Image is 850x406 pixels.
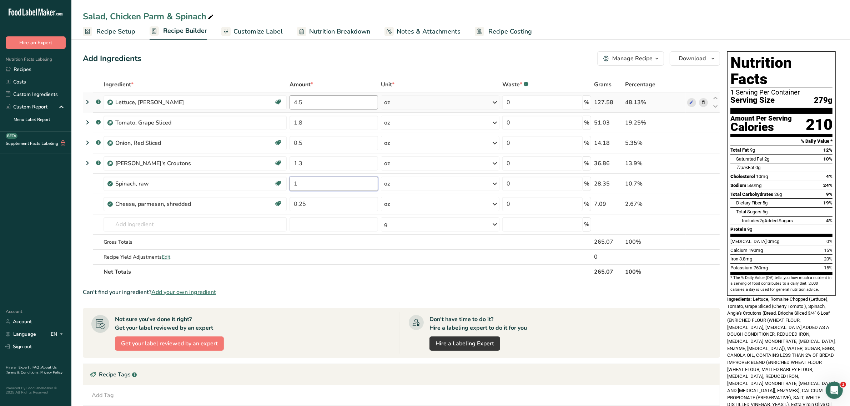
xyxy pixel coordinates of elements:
div: oz [384,200,390,208]
span: 4% [826,218,833,223]
button: Hire an Expert [6,36,66,49]
span: Saturated Fat [736,156,763,162]
span: 2g [764,156,769,162]
div: Waste [502,80,528,89]
span: 5g [763,200,768,205]
div: Add Ingredients [83,53,141,65]
span: 9g [750,147,755,153]
a: Customize Label [221,24,283,40]
span: 26g [774,192,782,197]
span: 2g [759,218,764,223]
div: oz [384,139,390,147]
span: 20% [824,256,833,262]
span: Nutrition Breakdown [309,27,370,36]
div: 28.35 [594,179,623,188]
span: Ingredients: [727,296,752,302]
a: FAQ . [32,365,41,370]
div: Onion, Red Sliced [115,139,205,147]
span: 0g [755,165,760,170]
span: Ingredient [104,80,134,89]
span: Iron [730,256,738,262]
div: g [384,220,388,229]
div: 2.67% [625,200,684,208]
span: 6g [763,209,768,214]
a: Notes & Attachments [384,24,461,40]
div: 1 Serving Per Container [730,89,833,96]
span: Notes & Attachments [397,27,461,36]
div: Recipe Yield Adjustments [104,253,287,261]
span: [MEDICAL_DATA] [730,239,766,244]
button: Download [670,51,720,66]
img: Sub Recipe [107,141,113,146]
div: oz [384,159,390,168]
div: Powered By FoodLabelMaker © 2025 All Rights Reserved [6,386,66,395]
div: 7.09 [594,200,623,208]
span: 19% [823,200,833,205]
a: Recipe Setup [83,24,135,40]
span: Amount [290,80,313,89]
div: Tomato, Grape Sliced [115,118,205,127]
div: 19.25% [625,118,684,127]
span: Protein [730,227,746,232]
span: 1 [840,382,846,387]
span: 9% [826,192,833,197]
div: 0 [594,253,623,261]
div: Custom Report [6,103,47,111]
span: Serving Size [730,96,775,105]
a: Hire an Expert . [6,365,31,370]
div: Not sure you've done it right? Get your label reviewed by an expert [115,315,213,332]
span: Add your own ingredient [151,288,216,296]
span: Potassium [730,265,753,270]
div: 5.35% [625,139,684,147]
span: Edit [162,254,170,260]
a: Recipe Costing [475,24,532,40]
th: 100% [624,264,686,279]
div: oz [384,179,390,188]
div: 100% [625,238,684,246]
button: Get your label reviewed by an expert [115,336,224,351]
th: 265.07 [593,264,624,279]
span: Total Sugars [736,209,761,214]
div: Lettuce, [PERSON_NAME] [115,98,205,107]
span: Recipe Builder [163,26,207,36]
div: 36.86 [594,159,623,168]
h1: Nutrition Facts [730,55,833,87]
div: Salad, Chicken Parm & Spinach [83,10,215,23]
div: Recipe Tags [83,364,720,385]
span: Recipe Costing [488,27,532,36]
span: Unit [381,80,394,89]
button: Manage Recipe [597,51,664,66]
div: 51.03 [594,118,623,127]
img: Sub Recipe [107,120,113,126]
div: Amount Per Serving [730,115,792,122]
div: Can't find your ingredient? [83,288,720,296]
span: Fat [736,165,754,170]
a: Hire a Labeling Expert [429,336,500,351]
span: Calcium [730,248,748,253]
span: 24% [823,183,833,188]
span: Total Fat [730,147,749,153]
span: 9g [747,227,752,232]
iframe: Intercom live chat [826,382,843,399]
div: oz [384,118,390,127]
div: 10.7% [625,179,684,188]
span: 279g [814,96,833,105]
div: Spinach, raw [115,179,205,188]
div: [PERSON_NAME]'s Croutons [115,159,205,168]
th: Net Totals [102,264,593,279]
span: 0mcg [768,239,779,244]
i: Trans [736,165,748,170]
span: Customize Label [233,27,283,36]
a: Privacy Policy [40,370,62,375]
span: Download [679,54,706,63]
a: Nutrition Breakdown [297,24,370,40]
div: Don't have time to do it? Hire a labeling expert to do it for you [429,315,527,332]
img: Sub Recipe [107,161,113,166]
span: Percentage [625,80,656,89]
span: 4% [826,174,833,179]
div: 14.18 [594,139,623,147]
span: 760mg [754,265,768,270]
span: Total Carbohydrates [730,192,773,197]
div: 265.07 [594,238,623,246]
span: 0% [826,239,833,244]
